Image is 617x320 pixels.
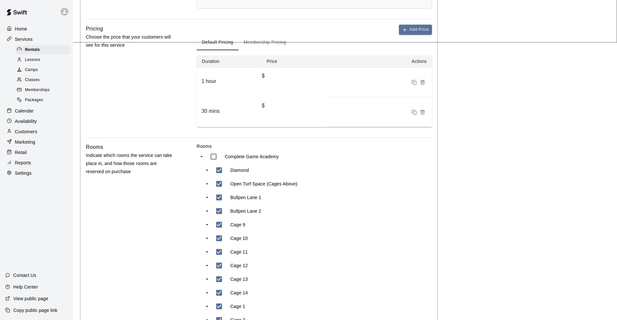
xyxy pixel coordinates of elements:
p: Help Center [13,284,38,290]
button: Duplicate price [410,108,418,116]
button: Remove price [418,108,427,116]
a: Retail [5,148,68,157]
a: Availability [5,116,68,126]
p: Contact Us [13,272,36,279]
th: Actions [326,55,432,67]
p: Calendar [15,108,34,114]
span: Packages [25,97,43,103]
a: Settings [5,168,68,178]
p: Cage 11 [230,249,248,255]
p: Copy public page link [13,307,57,314]
th: Price [262,55,326,67]
button: Duplicate price [410,78,418,87]
span: Camps [25,67,38,73]
span: Lessons [25,57,41,63]
button: Add Price [399,25,432,35]
p: $ [262,73,326,79]
p: Bullpen Lane 2 [230,208,262,214]
button: Default Pricing [197,35,239,50]
a: Camps [16,65,73,75]
div: 30 mins [197,106,276,119]
a: Lessons [16,55,73,65]
div: Camps [16,65,70,75]
p: Home [15,26,27,32]
p: Open Turf Space (Cages Above) [230,181,297,187]
p: Cage 14 [230,290,248,296]
button: Membership Pricing [239,35,291,50]
p: Cage 9 [230,221,245,228]
p: Diamond [230,167,249,173]
p: Customers [15,128,37,135]
div: Memberships [16,86,70,95]
a: Calendar [5,106,68,116]
p: Cage 10 [230,235,248,242]
p: Bullpen Lane 1 [230,194,262,201]
a: Reports [5,158,68,168]
a: Rentals [16,45,73,55]
div: Lessons [16,55,70,65]
a: Packages [16,95,73,105]
p: $ [262,103,326,109]
a: Services [5,34,68,44]
h6: Pricing [86,25,103,33]
p: Retail [15,149,27,156]
span: Memberships [25,87,50,93]
span: Rentals [25,47,40,53]
p: Cage 12 [230,262,248,269]
p: View public page [13,295,48,302]
p: Availability [15,118,37,124]
p: Cage 13 [230,276,248,282]
p: Marketing [15,139,35,145]
div: Classes [16,76,70,85]
div: Packages [16,96,70,105]
a: Marketing [5,137,68,147]
p: Cage 1 [230,303,245,310]
a: Customers [5,127,68,136]
div: 1 hour [197,76,276,89]
a: Classes [16,75,73,85]
p: Complete Game Academy [225,153,279,160]
h6: Rooms [86,143,103,151]
p: Reports [15,160,31,166]
a: Memberships [16,85,73,95]
label: Rooms [197,143,432,149]
a: Home [5,24,68,34]
th: Duration [197,55,262,67]
div: Rentals [16,45,70,54]
p: Settings [15,170,32,176]
p: Choose the price that your customers will see for this service [86,33,176,49]
button: Remove price [418,78,427,87]
p: Services [15,36,33,42]
span: Classes [25,77,40,83]
p: Indicate which rooms the service can take place in, and how those rooms are reserved on purchase [86,151,176,176]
